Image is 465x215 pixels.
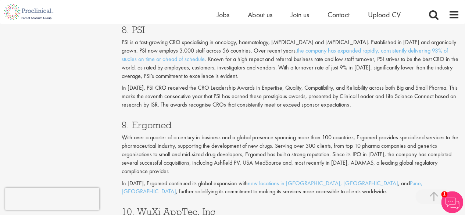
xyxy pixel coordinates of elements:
[217,10,229,19] a: Jobs
[5,188,99,210] iframe: reCAPTCHA
[122,133,459,175] p: With over a quarter of a century in business and a global presence spanning more than 100 countri...
[122,120,459,130] h3: 9. Ergomed
[122,47,448,63] a: the company has expanded rapidly, consistently delivering 93% of studies on time or ahead of sche...
[441,191,463,213] img: Chatbot
[122,179,422,196] a: Pune, [GEOGRAPHIC_DATA]
[328,10,350,19] a: Contact
[122,84,459,109] p: In [DATE], PSI CRO received the CRO Leadership Awards in Expertise, Quality, Compatibility, and R...
[122,179,459,196] p: In [DATE], Ergomed continued its global expansion with , and , further solidifying its commitment...
[441,191,447,197] span: 1
[248,10,272,19] a: About us
[368,10,401,19] a: Upload CV
[291,10,309,19] a: Join us
[122,25,459,35] h3: 8. PSI
[122,38,459,80] p: PSI is a fast-growing CRO specialising in oncology, haematology, [MEDICAL_DATA] and [MEDICAL_DATA...
[248,179,398,187] a: new locations in [GEOGRAPHIC_DATA], [GEOGRAPHIC_DATA]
